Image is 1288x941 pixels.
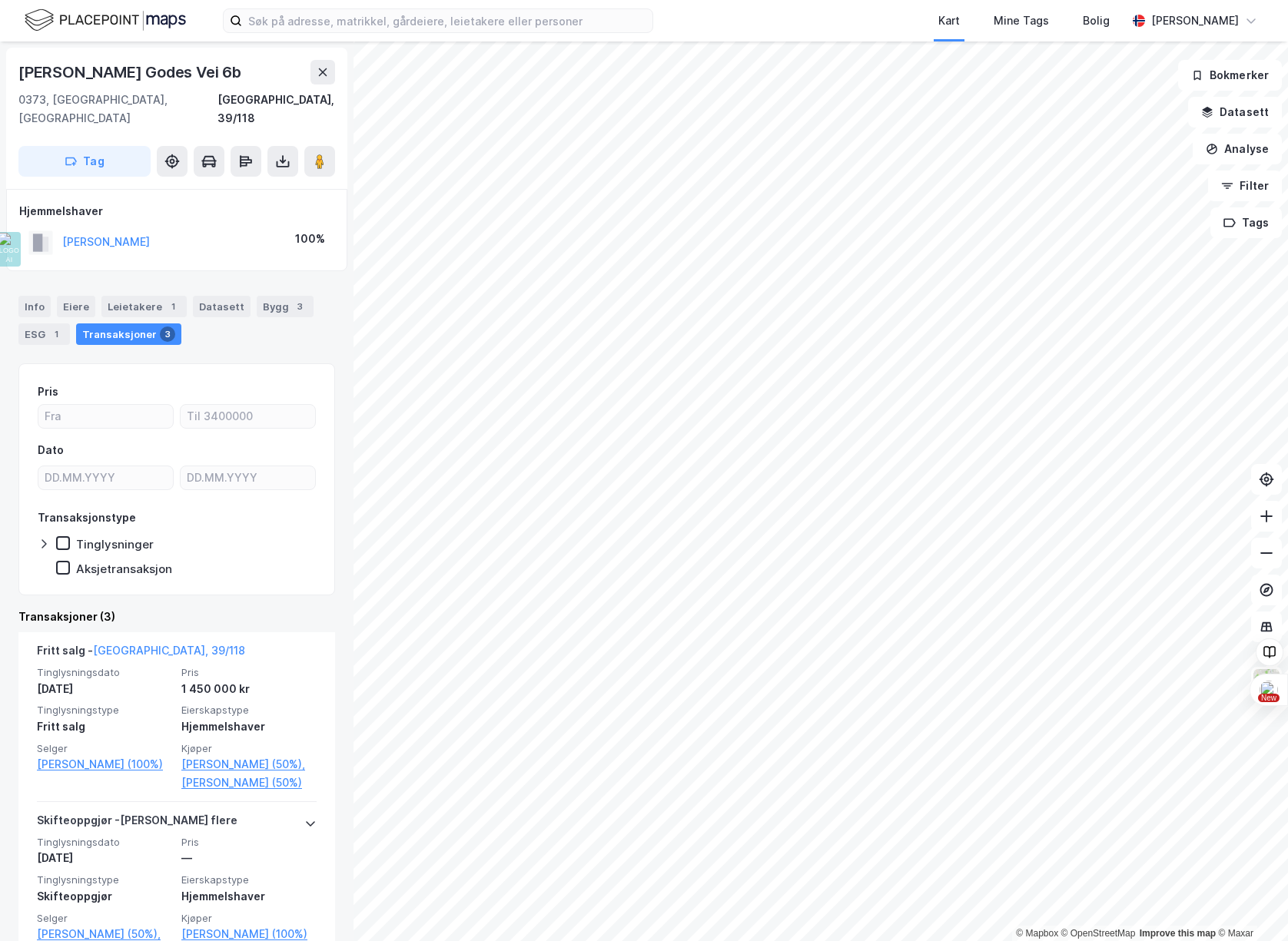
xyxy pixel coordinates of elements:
[1193,134,1282,164] button: Analyse
[181,912,317,925] span: Kjøper
[181,755,317,774] a: [PERSON_NAME] (50%),
[38,441,64,459] div: Dato
[37,912,172,925] span: Selger
[181,873,317,886] span: Eierskapstype
[25,7,186,34] img: logo.f888ab2527a4732fd821a326f86c7f29.svg
[37,873,172,886] span: Tinglysningstype
[37,641,245,666] div: Fritt salg -
[37,849,172,867] div: [DATE]
[295,230,325,248] div: 100%
[1211,867,1288,941] div: Kontrollprogram for chat
[1208,171,1282,201] button: Filter
[181,774,317,792] a: [PERSON_NAME] (50%)
[37,887,172,906] div: Skifteoppgjør
[38,466,173,489] input: DD.MM.YYYY
[181,666,317,679] span: Pris
[76,537,154,552] div: Tinglysninger
[181,704,317,717] span: Eierskapstype
[242,9,652,32] input: Søk på adresse, matrikkel, gårdeiere, leietakere eller personer
[181,836,317,849] span: Pris
[93,644,245,657] a: [GEOGRAPHIC_DATA], 39/118
[994,12,1049,30] div: Mine Tags
[76,323,181,345] div: Transaksjoner
[181,849,317,867] div: —
[1211,867,1288,941] iframe: Chat Widget
[18,296,51,317] div: Info
[938,12,960,30] div: Kart
[37,836,172,849] span: Tinglysningsdato
[19,202,334,220] div: Hjemmelshaver
[37,742,172,755] span: Selger
[160,326,175,342] div: 3
[37,717,172,736] div: Fritt salg
[1188,97,1282,128] button: Datasett
[18,323,70,345] div: ESG
[181,405,315,428] input: Til 3400000
[18,608,335,626] div: Transaksjoner (3)
[181,742,317,755] span: Kjøper
[1083,12,1110,30] div: Bolig
[37,680,172,698] div: [DATE]
[1210,207,1282,238] button: Tags
[181,887,317,906] div: Hjemmelshaver
[48,326,64,342] div: 1
[76,562,172,576] div: Aksjetransaksjon
[38,383,58,401] div: Pris
[18,146,151,177] button: Tag
[217,91,335,128] div: [GEOGRAPHIC_DATA], 39/118
[181,466,315,489] input: DD.MM.YYYY
[165,299,181,314] div: 1
[37,666,172,679] span: Tinglysningsdato
[1140,928,1216,939] a: Improve this map
[57,296,95,317] div: Eiere
[37,704,172,717] span: Tinglysningstype
[18,60,244,84] div: [PERSON_NAME] Godes Vei 6b
[101,296,187,317] div: Leietakere
[37,811,237,836] div: Skifteoppgjør - [PERSON_NAME] flere
[193,296,251,317] div: Datasett
[181,680,317,698] div: 1 450 000 kr
[37,755,172,774] a: [PERSON_NAME] (100%)
[1151,12,1239,30] div: [PERSON_NAME]
[38,405,173,428] input: Fra
[292,299,307,314] div: 3
[257,296,314,317] div: Bygg
[1178,60,1282,91] button: Bokmerker
[18,91,217,128] div: 0373, [GEOGRAPHIC_DATA], [GEOGRAPHIC_DATA]
[1061,928,1136,939] a: OpenStreetMap
[1016,928,1058,939] a: Mapbox
[181,717,317,736] div: Hjemmelshaver
[38,509,136,527] div: Transaksjonstype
